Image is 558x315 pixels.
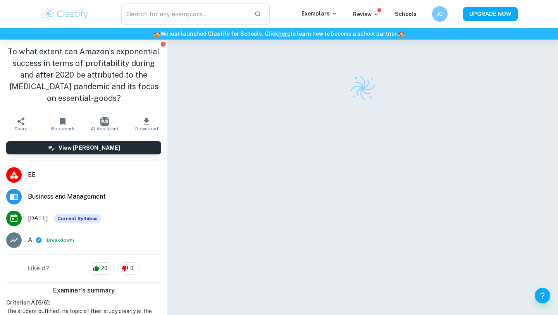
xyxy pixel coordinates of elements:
a: Schools [395,11,417,17]
p: A [28,235,32,245]
button: JC [432,6,448,22]
h6: Examiner's summary [3,286,164,295]
div: 20 [89,262,114,275]
button: Bookmark [42,113,84,135]
span: Current Syllabus [54,214,101,223]
span: 20 [97,265,112,272]
span: [DATE] [28,214,48,223]
span: Download [135,126,158,132]
p: Exemplars [301,9,338,18]
button: AI Assistant [84,113,126,135]
input: Search for any exemplars... [121,3,248,25]
span: EE [28,170,161,180]
button: View [PERSON_NAME] [6,141,161,154]
a: here [278,31,290,37]
h6: Like it? [28,264,49,273]
span: ( ) [45,237,74,244]
div: 0 [118,262,140,275]
span: 🏫 [398,31,405,37]
img: AI Assistant [100,117,109,126]
span: 0 [126,265,138,272]
button: Download [126,113,167,135]
img: Clastify logo [40,6,90,22]
div: This exemplar is based on the current syllabus. Feel free to refer to it for inspiration/ideas wh... [54,214,101,223]
button: UPGRADE NOW [463,7,518,21]
span: Share [14,126,28,132]
h6: View [PERSON_NAME] [59,144,120,152]
p: Review [353,10,379,19]
button: Help and Feedback [535,288,550,303]
h6: Criterion A [ 6 / 6 ]: [6,298,161,307]
img: Clastify logo [348,74,377,102]
span: AI Assistant [91,126,119,132]
button: Breakdown [47,237,72,244]
h6: We just launched Clastify for Schools. Click to learn how to become a school partner. [2,29,556,38]
button: Report issue [160,41,166,47]
span: Business and Management [28,192,161,201]
span: Bookmark [51,126,75,132]
h1: To what extent can Amazon's exponential success in terms of profitability during and after 2020 b... [6,46,161,104]
span: 🏫 [154,31,160,37]
h6: JC [436,10,444,18]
